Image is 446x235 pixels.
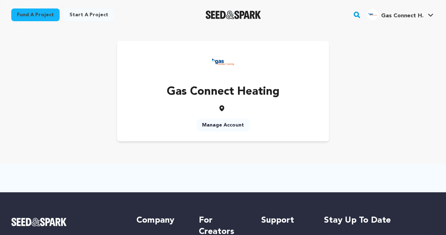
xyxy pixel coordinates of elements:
[136,215,185,226] h5: Company
[206,11,261,19] a: Seed&Spark Homepage
[261,215,310,226] h5: Support
[11,218,122,226] a: Seed&Spark Homepage
[11,218,67,226] img: Seed&Spark Logo
[64,8,114,21] a: Start a project
[11,8,60,21] a: Fund a project
[324,215,435,226] h5: Stay up to date
[209,48,237,76] img: https://seedandspark-static.s3.us-east-2.amazonaws.com/images/User/002/311/208/medium/907cb227174...
[366,7,435,22] span: Gas Connect H.'s Profile
[367,9,423,20] div: Gas Connect H.'s Profile
[206,11,261,19] img: Seed&Spark Logo Dark Mode
[196,119,250,131] a: Manage Account
[367,9,378,20] img: 907cb2271748ac09.png
[167,83,280,100] p: Gas Connect Heating
[366,7,435,20] a: Gas Connect H.'s Profile
[381,13,423,19] span: Gas Connect H.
